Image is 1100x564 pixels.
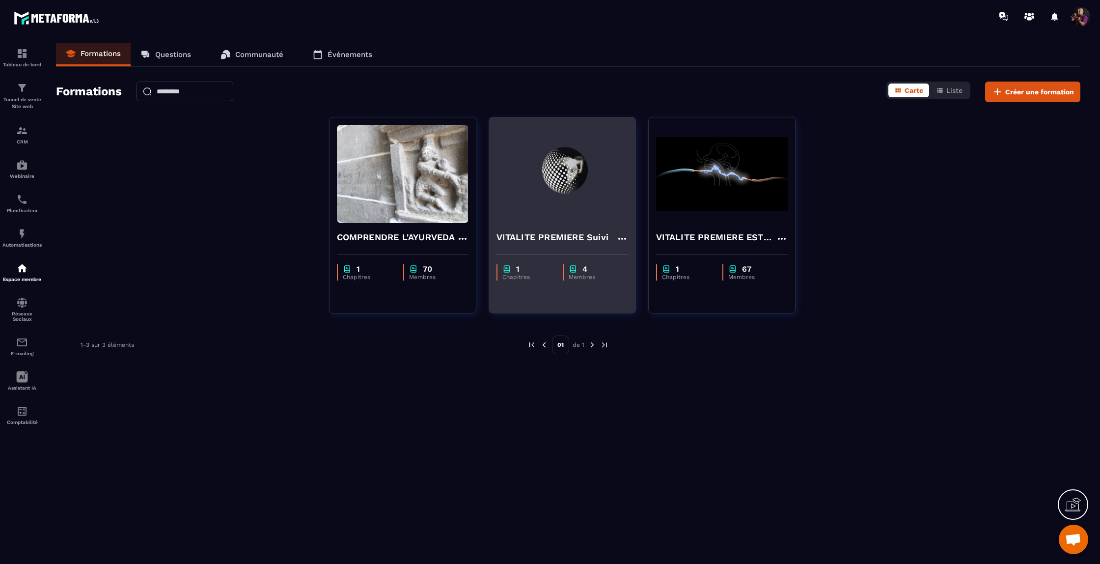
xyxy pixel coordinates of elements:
[16,48,28,59] img: formation
[656,125,788,223] img: formation-background
[552,336,569,354] p: 01
[81,49,121,58] p: Formations
[569,274,618,281] p: Membres
[357,264,360,274] p: 1
[2,173,42,179] p: Webinaire
[2,186,42,221] a: schedulerschedulerPlanificateur
[211,43,293,66] a: Communauté
[2,364,42,398] a: Assistant IA
[985,82,1080,102] button: Créer une formation
[2,152,42,186] a: automationsautomationsWebinaire
[662,264,671,274] img: chapter
[648,117,808,326] a: formation-backgroundVITALITE PREMIERE ESTRELLAchapter1Chapitreschapter67Membres
[2,96,42,110] p: Tunnel de vente Site web
[2,385,42,391] p: Assistant IA
[155,50,191,59] p: Questions
[2,311,42,322] p: Réseaux Sociaux
[16,159,28,171] img: automations
[235,50,283,59] p: Communauté
[569,264,577,274] img: chapter
[16,337,28,348] img: email
[600,340,609,349] img: next
[16,82,28,94] img: formation
[423,264,432,274] p: 70
[573,341,584,349] p: de 1
[14,9,102,27] img: logo
[489,117,648,326] a: formation-backgroundVITALITE PREMIERE Suivichapter1Chapitreschapter4Membres
[1005,87,1074,97] span: Créer une formation
[905,86,923,94] span: Carte
[2,329,42,364] a: emailemailE-mailing
[2,208,42,213] p: Planificateur
[337,230,455,244] h4: COMPRENDRE L'AYURVEDA
[131,43,201,66] a: Questions
[409,274,459,281] p: Membres
[56,82,122,102] h2: Formations
[2,420,42,425] p: Comptabilité
[2,277,42,282] p: Espace membre
[2,75,42,117] a: formationformationTunnel de vente Site web
[888,84,929,97] button: Carte
[540,340,549,349] img: prev
[2,62,42,67] p: Tableau de bord
[16,262,28,274] img: automations
[2,40,42,75] a: formationformationTableau de bord
[329,117,489,326] a: formation-backgroundCOMPRENDRE L'AYURVEDAchapter1Chapitreschapter70Membres
[502,264,511,274] img: chapter
[16,125,28,137] img: formation
[2,139,42,144] p: CRM
[496,230,609,244] h4: VITALITE PREMIERE Suivi
[742,264,751,274] p: 67
[409,264,418,274] img: chapter
[676,264,679,274] p: 1
[728,264,737,274] img: chapter
[582,264,587,274] p: 4
[1059,525,1088,554] div: Ouvrir le chat
[728,274,778,281] p: Membres
[662,274,713,281] p: Chapitres
[303,43,382,66] a: Événements
[656,230,776,244] h4: VITALITE PREMIERE ESTRELLA
[930,84,968,97] button: Liste
[502,274,553,281] p: Chapitres
[946,86,962,94] span: Liste
[527,340,536,349] img: prev
[2,117,42,152] a: formationformationCRM
[16,297,28,309] img: social-network
[496,125,628,223] img: formation-background
[516,264,520,274] p: 1
[81,341,134,348] p: 1-3 sur 3 éléments
[343,264,352,274] img: chapter
[2,221,42,255] a: automationsautomationsAutomatisations
[337,125,468,223] img: formation-background
[588,340,597,349] img: next
[16,194,28,205] img: scheduler
[2,398,42,432] a: accountantaccountantComptabilité
[2,255,42,289] a: automationsautomationsEspace membre
[56,43,131,66] a: Formations
[2,289,42,329] a: social-networksocial-networkRéseaux Sociaux
[328,50,372,59] p: Événements
[343,274,393,281] p: Chapitres
[2,242,42,248] p: Automatisations
[16,405,28,417] img: accountant
[2,351,42,356] p: E-mailing
[16,228,28,240] img: automations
